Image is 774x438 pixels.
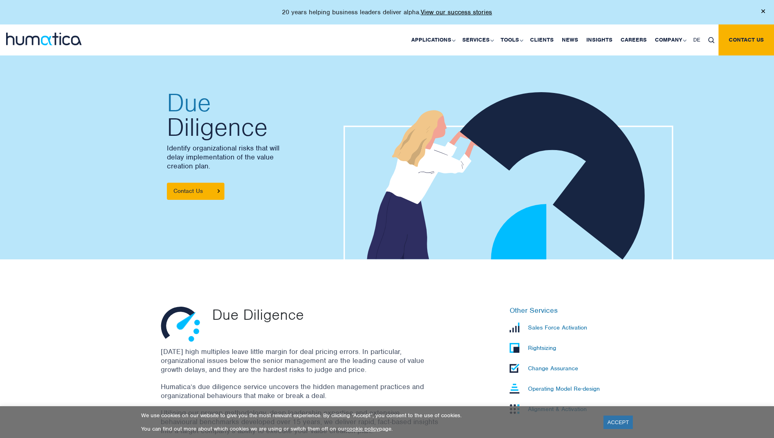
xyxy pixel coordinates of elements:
a: ACCEPT [603,416,633,429]
a: DE [689,24,704,55]
p: Change Assurance [528,365,578,372]
img: logo [6,33,82,45]
img: Sales Force Activation [510,323,519,332]
p: 20 years helping business leaders deliver alpha. [282,8,492,16]
img: Operating Model Re-design [510,384,519,394]
p: Due Diligence [212,306,458,323]
span: Due [167,91,379,115]
img: search_icon [708,37,714,43]
a: Careers [617,24,651,55]
img: Alignment & Activation [510,404,519,414]
h2: Diligence [167,91,379,139]
img: Rightsizing [510,343,519,353]
span: DE [693,36,700,43]
h6: Other Services [510,306,614,315]
a: cookie policy [346,425,379,432]
a: Services [458,24,497,55]
p: Rightsizing [528,344,556,352]
img: Change Assurance [510,364,519,373]
a: Contact us [719,24,774,55]
a: News [558,24,582,55]
p: We use cookies on our website to give you the most relevant experience. By clicking “Accept”, you... [141,412,593,419]
p: Alignment & Activation [528,405,587,413]
p: Operating Model Re-design [528,385,600,392]
img: about_banner1 [344,92,673,261]
img: Due Diligence [161,306,200,342]
p: [DATE] high multiples leave little margin for deal pricing errors. In particular, organizational ... [161,347,438,374]
a: Company [651,24,689,55]
p: Sales Force Activation [528,324,587,331]
a: Clients [526,24,558,55]
p: You can find out more about which cookies we are using or switch them off on our page. [141,425,593,432]
a: Contact Us [167,183,224,200]
a: Tools [497,24,526,55]
p: Humatica’s due diligence service uncovers the hidden management practices and organizational beha... [161,382,438,400]
a: Insights [582,24,617,55]
img: arrowicon [217,189,220,193]
a: Applications [407,24,458,55]
p: Identify organizational risks that will delay implementation of the value creation plan. [167,144,379,170]
a: View our success stories [421,8,492,16]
